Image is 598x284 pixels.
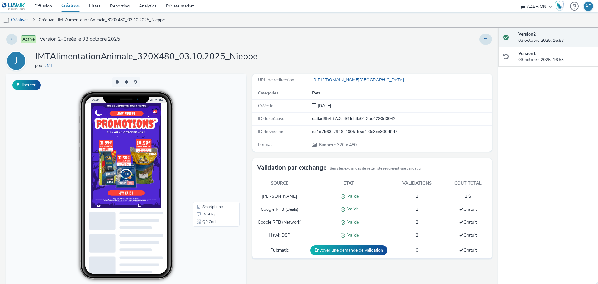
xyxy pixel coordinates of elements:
[35,51,258,63] h1: JMTAlimentationAnimale_320X480_03.10.2025_Nieppe
[258,90,278,96] span: Catégories
[312,90,491,96] div: Pets
[391,177,444,190] th: Validations
[345,232,359,238] span: Valide
[252,216,307,229] td: Google RTB (Network)
[518,51,536,56] strong: Version 1
[345,206,359,212] span: Valide
[188,144,232,152] li: QR Code
[258,103,273,109] span: Créée le
[416,219,418,225] span: 2
[3,17,9,23] img: mobile
[258,142,272,147] span: Format
[252,242,307,258] td: Pubmatic
[252,177,307,190] th: Source
[518,31,593,44] div: 03 octobre 2025, 16:53
[36,12,168,27] a: Créative : JMTAlimentationAnimale_320X480_03.10.2025_Nieppe
[252,229,307,242] td: Hawk DSP
[518,51,593,63] div: 03 octobre 2025, 16:53
[345,193,359,199] span: Valide
[307,177,391,190] th: Etat
[15,52,18,70] div: J
[444,177,492,190] th: Coût total
[252,203,307,216] td: Google RTB (Deals)
[188,129,232,137] li: Smartphone
[330,166,422,171] small: Seuls les exchanges de cette liste requièrent une validation
[258,77,294,83] span: URL de redirection
[416,247,418,253] span: 0
[6,58,29,64] a: J
[188,137,232,144] li: Desktop
[12,80,41,90] button: Fullscreen
[86,24,93,27] span: 10:59
[465,193,471,199] span: 1 $
[319,142,337,148] span: Bannière
[555,1,564,11] img: Hawk Academy
[316,103,331,109] span: [DATE]
[416,193,418,199] span: 1
[459,206,477,212] span: Gratuit
[252,190,307,203] td: [PERSON_NAME]
[257,163,327,172] h3: Validation par exchange
[316,103,331,109] div: Création 03 octobre 2025, 16:53
[258,129,283,135] span: ID de version
[345,219,359,225] span: Valide
[459,232,477,238] span: Gratuit
[312,116,491,122] div: ca8ad954-f7a3-46dd-8e0f-3bc4290d0042
[555,1,567,11] a: Hawk Academy
[585,2,591,11] div: AD
[312,129,491,135] div: ea1d7b63-7926-4605-b5c4-0c3ce800d9d7
[416,232,418,238] span: 2
[40,36,120,43] span: Version 2 - Créée le 03 octobre 2025
[310,245,387,255] button: Envoyer une demande de validation
[196,138,210,142] span: Desktop
[459,219,477,225] span: Gratuit
[196,131,216,135] span: Smartphone
[258,116,284,122] span: ID de créative
[35,63,45,69] span: pour
[45,63,55,69] a: JMT
[312,77,406,83] a: [URL][DOMAIN_NAME][GEOGRAPHIC_DATA]
[21,35,36,43] span: Activé
[318,142,357,148] span: 320 x 480
[2,2,26,10] img: undefined Logo
[459,247,477,253] span: Gratuit
[518,31,536,37] strong: Version 2
[85,29,155,134] img: Advertisement preview
[196,146,211,150] span: QR Code
[416,206,418,212] span: 2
